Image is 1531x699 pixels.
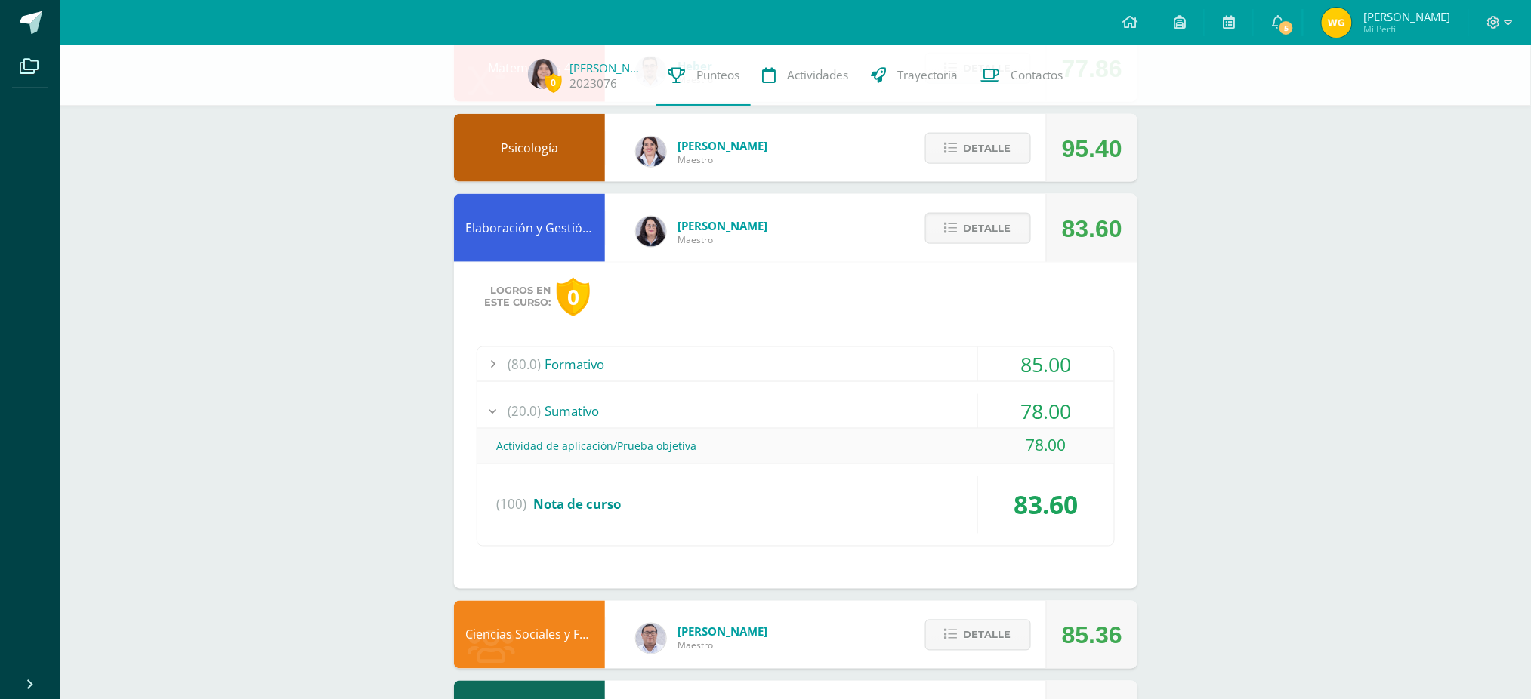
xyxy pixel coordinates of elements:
img: 9b86bf787ef71f28313df604483df034.png [528,59,558,89]
button: Detalle [925,620,1031,651]
div: Psicología [454,114,605,182]
a: Contactos [969,45,1075,106]
div: 78.00 [978,429,1114,463]
span: Contactos [1011,67,1063,83]
span: Detalle [964,214,1011,242]
span: [PERSON_NAME] [678,218,767,233]
div: Ciencias Sociales y Formación Ciudadana 4 [454,601,605,669]
span: [PERSON_NAME] [1363,9,1450,24]
div: 95.40 [1062,115,1122,183]
span: 0 [545,73,562,92]
span: (100) [496,476,526,534]
div: 78.00 [978,394,1114,428]
div: 85.00 [978,347,1114,381]
span: Trayectoria [897,67,958,83]
a: Trayectoria [860,45,969,106]
span: (80.0) [508,347,541,381]
span: Logros en este curso: [484,285,551,309]
span: [PERSON_NAME] [678,138,767,153]
span: Mi Perfil [1363,23,1450,35]
div: Sumativo [477,394,1114,428]
div: Formativo [477,347,1114,381]
span: [PERSON_NAME] [678,624,767,639]
span: Detalle [964,621,1011,649]
button: Detalle [925,213,1031,244]
span: Maestro [678,153,767,166]
img: 4f58a82ddeaaa01b48eeba18ee71a186.png [636,137,666,167]
span: Actividades [787,67,848,83]
a: Punteos [656,45,751,106]
a: 2023076 [569,75,617,91]
span: 5 [1278,20,1295,36]
div: 83.60 [978,476,1114,534]
span: Detalle [964,134,1011,162]
div: 85.36 [1062,602,1122,670]
div: Elaboración y Gestión de Proyectos [454,194,605,262]
span: Punteos [696,67,739,83]
a: [PERSON_NAME] [569,60,645,75]
button: Detalle [925,133,1031,164]
a: Actividades [751,45,860,106]
div: Actividad de aplicación/Prueba objetiva [477,430,1114,463]
div: 0 [557,278,590,316]
span: Nota de curso [533,496,621,513]
img: f270ddb0ea09d79bf84e45c6680ec463.png [636,217,666,247]
span: (20.0) [508,394,541,428]
span: Maestro [678,639,767,652]
div: 83.60 [1062,195,1122,263]
img: 46026be5d2733dbc437cbeb1e38f7dab.png [1322,8,1352,38]
span: Maestro [678,233,767,246]
img: 5778bd7e28cf89dedf9ffa8080fc1cd8.png [636,624,666,654]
